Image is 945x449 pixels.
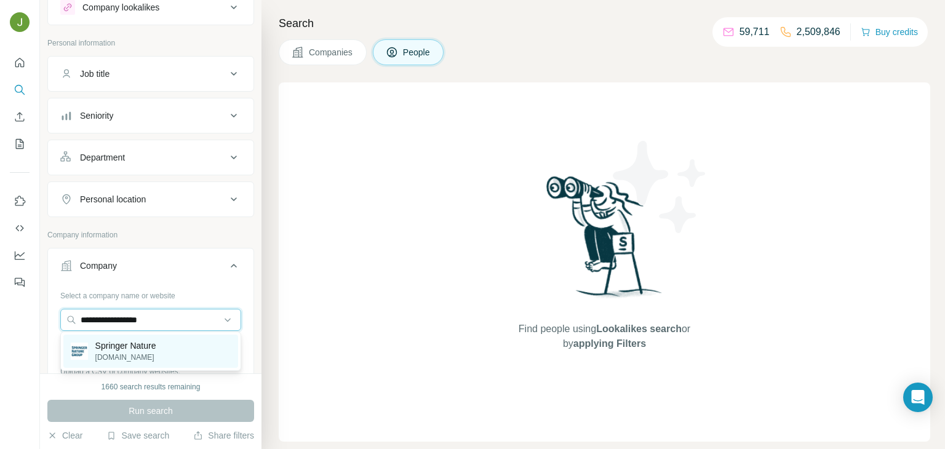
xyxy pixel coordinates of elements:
p: 59,711 [740,25,770,39]
div: Department [80,151,125,164]
h4: Search [279,15,930,32]
div: 1660 search results remaining [102,381,201,392]
div: Open Intercom Messenger [903,383,933,412]
button: Quick start [10,52,30,74]
button: Seniority [48,101,253,130]
button: Job title [48,59,253,89]
img: Springer Nature [71,343,88,360]
button: Buy credits [861,23,918,41]
img: Surfe Illustration - Woman searching with binoculars [541,173,669,310]
div: Select a company name or website [60,285,241,301]
div: Company lookalikes [82,1,159,14]
button: Department [48,143,253,172]
span: Lookalikes search [596,324,682,334]
button: Dashboard [10,244,30,266]
button: Save search [106,429,169,442]
div: Personal location [80,193,146,205]
button: Personal location [48,185,253,214]
button: Feedback [10,271,30,293]
span: Companies [309,46,354,58]
span: Find people using or by [506,322,703,351]
button: Share filters [193,429,254,442]
p: [DOMAIN_NAME] [95,352,156,363]
div: Seniority [80,109,113,122]
button: My lists [10,133,30,155]
button: Enrich CSV [10,106,30,128]
p: 2,509,846 [797,25,840,39]
button: Search [10,79,30,101]
img: Surfe Illustration - Stars [605,132,716,242]
p: Springer Nature [95,340,156,352]
span: applying Filters [573,338,646,349]
img: Avatar [10,12,30,32]
p: Upload a CSV of company websites. [60,366,241,377]
span: People [403,46,431,58]
div: Company [80,260,117,272]
div: Job title [80,68,110,80]
button: Use Surfe API [10,217,30,239]
button: Clear [47,429,82,442]
button: Use Surfe on LinkedIn [10,190,30,212]
p: Company information [47,229,254,240]
button: Company [48,251,253,285]
p: Personal information [47,38,254,49]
